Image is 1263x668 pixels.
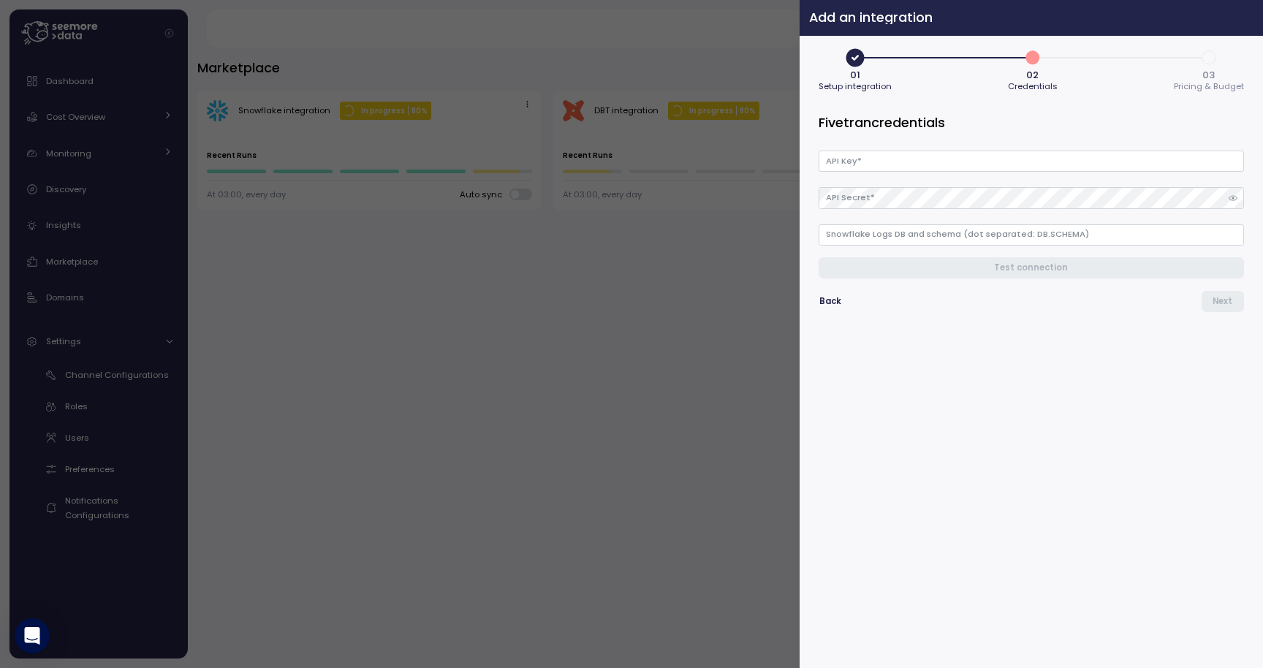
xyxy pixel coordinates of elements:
[15,618,50,653] div: Open Intercom Messenger
[1008,83,1058,91] span: Credentials
[1020,45,1045,70] span: 2
[819,45,892,94] button: 01Setup integration
[819,113,1244,132] h3: Fivetran credentials
[1203,70,1215,80] span: 03
[850,70,860,80] span: 01
[1213,292,1232,311] span: Next
[1027,70,1039,80] span: 02
[819,83,892,91] span: Setup integration
[819,291,842,312] button: Back
[995,258,1069,278] span: Test connection
[1174,45,1244,94] button: 303Pricing & Budget
[809,11,1230,24] h2: Add an integration
[819,292,841,311] span: Back
[1202,291,1244,312] button: Next
[1196,45,1221,70] span: 3
[1174,83,1244,91] span: Pricing & Budget
[819,257,1244,278] button: Test connection
[1008,45,1058,94] button: 202Credentials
